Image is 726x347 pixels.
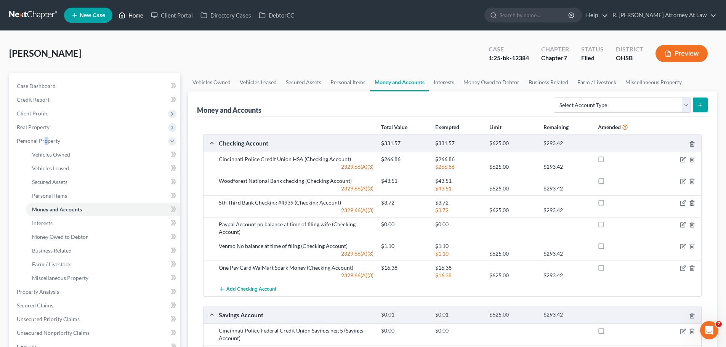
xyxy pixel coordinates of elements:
[616,54,643,62] div: OHSB
[700,321,718,339] iframe: Intercom live chat
[26,216,180,230] a: Interests
[540,185,594,192] div: $293.42
[215,311,377,319] div: Savings Account
[215,163,377,171] div: 2329.66(A)(3)
[431,272,486,279] div: $16.38
[197,8,255,22] a: Directory Cases
[564,54,567,61] span: 7
[489,45,529,54] div: Case
[26,257,180,271] a: Farm / Livestock
[486,250,540,257] div: $625.00
[431,250,486,257] div: $1.10
[431,327,486,334] div: $0.00
[381,124,407,130] strong: Total Value
[377,311,431,318] div: $0.01
[32,192,67,199] span: Personal Items
[32,275,88,281] span: Miscellaneous Property
[26,203,180,216] a: Money and Accounts
[197,106,261,115] div: Money and Accounts
[17,83,56,89] span: Case Dashboard
[431,311,486,318] div: $0.01
[11,285,180,299] a: Property Analysis
[215,250,377,257] div: 2329.66(A)(3)
[226,286,276,293] span: Add Checking Account
[621,73,686,91] a: Miscellaneous Property
[377,327,431,334] div: $0.00
[486,206,540,214] div: $625.00
[431,177,486,185] div: $43.51
[26,244,180,257] a: Business Related
[32,261,71,267] span: Farm / Livestock
[431,140,486,147] div: $331.57
[215,264,377,272] div: One Pay Card WalMart Spark Money (Checking Account)
[147,8,197,22] a: Client Portal
[11,79,180,93] a: Case Dashboard
[598,124,621,130] strong: Amended
[17,124,50,130] span: Real Property
[486,272,540,279] div: $625.00
[540,311,594,318] div: $293.42
[215,155,377,163] div: Cincinnati Police Credit Union HSA (Checking Account)
[431,264,486,272] div: $16.38
[431,163,486,171] div: $266.86
[716,321,722,327] span: 7
[581,45,604,54] div: Status
[370,73,429,91] a: Money and Accounts
[431,199,486,206] div: $3.72
[655,45,708,62] button: Preview
[32,247,72,254] span: Business Related
[11,326,180,340] a: Unsecured Nonpriority Claims
[540,140,594,147] div: $293.42
[215,185,377,192] div: 2329.66(A)(3)
[541,45,569,54] div: Chapter
[281,73,326,91] a: Secured Assets
[540,206,594,214] div: $293.42
[377,199,431,206] div: $3.72
[255,8,298,22] a: DebtorCC
[26,189,180,203] a: Personal Items
[377,177,431,185] div: $43.51
[215,206,377,214] div: 2329.66(A)(3)
[215,221,377,236] div: Paypal Account no balance at time of filing wife (Checking Account)
[431,185,486,192] div: $43.51
[377,242,431,250] div: $1.10
[215,199,377,206] div: 5th Third Bank Checking #4939 (Checking Account)
[431,242,486,250] div: $1.10
[582,8,608,22] a: Help
[429,73,459,91] a: Interests
[489,124,502,130] strong: Limit
[377,264,431,272] div: $16.38
[11,299,180,312] a: Secured Claims
[500,8,569,22] input: Search by name...
[32,206,82,213] span: Money and Accounts
[540,272,594,279] div: $293.42
[616,45,643,54] div: District
[215,327,377,342] div: Cincinnati Police Federal Credit Union Savings neg 5 (Savings Account)
[377,140,431,147] div: $331.57
[431,155,486,163] div: $266.86
[486,163,540,171] div: $625.00
[431,206,486,214] div: $3.72
[80,13,105,18] span: New Case
[326,73,370,91] a: Personal Items
[26,175,180,189] a: Secured Assets
[26,162,180,175] a: Vehicles Leased
[431,221,486,228] div: $0.00
[11,312,180,326] a: Unsecured Priority Claims
[26,271,180,285] a: Miscellaneous Property
[215,177,377,185] div: Woodforest National Bank checking (Checking Account)
[541,54,569,62] div: Chapter
[524,73,573,91] a: Business Related
[486,140,540,147] div: $625.00
[573,73,621,91] a: Farm / Livestock
[219,282,276,296] button: Add Checking Account
[32,220,53,226] span: Interests
[377,155,431,163] div: $266.86
[17,302,53,309] span: Secured Claims
[17,316,80,322] span: Unsecured Priority Claims
[17,110,48,117] span: Client Profile
[235,73,281,91] a: Vehicles Leased
[11,93,180,107] a: Credit Report
[435,124,459,130] strong: Exempted
[115,8,147,22] a: Home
